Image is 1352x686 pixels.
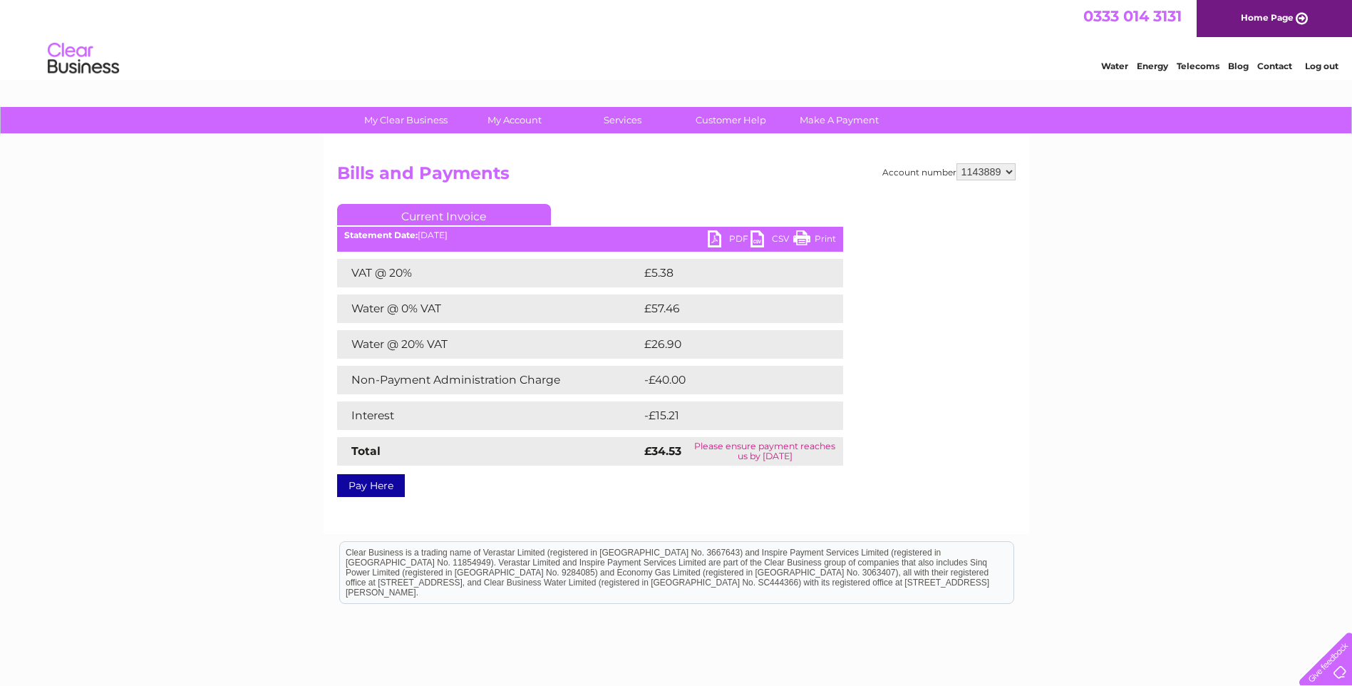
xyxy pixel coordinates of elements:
[641,295,814,323] td: £57.46
[564,107,681,133] a: Services
[340,8,1013,69] div: Clear Business is a trading name of Verastar Limited (registered in [GEOGRAPHIC_DATA] No. 3667643...
[708,230,750,251] a: PDF
[347,107,465,133] a: My Clear Business
[337,474,405,497] a: Pay Here
[1101,61,1128,71] a: Water
[351,444,381,458] strong: Total
[337,204,551,225] a: Current Invoice
[337,295,641,323] td: Water @ 0% VAT
[337,401,641,430] td: Interest
[750,230,793,251] a: CSV
[344,230,418,240] b: Statement Date:
[641,259,810,287] td: £5.38
[337,330,641,359] td: Water @ 20% VAT
[641,330,815,359] td: £26.90
[337,230,843,240] div: [DATE]
[641,401,814,430] td: -£15.21
[687,437,843,466] td: Please ensure payment reaches us by [DATE]
[1177,61,1219,71] a: Telecoms
[1228,61,1249,71] a: Blog
[641,366,817,394] td: -£40.00
[1305,61,1338,71] a: Log out
[780,107,898,133] a: Make A Payment
[1257,61,1292,71] a: Contact
[47,37,120,81] img: logo.png
[1083,7,1182,25] a: 0333 014 3131
[337,163,1016,190] h2: Bills and Payments
[337,259,641,287] td: VAT @ 20%
[882,163,1016,180] div: Account number
[644,444,681,458] strong: £34.53
[1137,61,1168,71] a: Energy
[455,107,573,133] a: My Account
[672,107,790,133] a: Customer Help
[793,230,836,251] a: Print
[337,366,641,394] td: Non-Payment Administration Charge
